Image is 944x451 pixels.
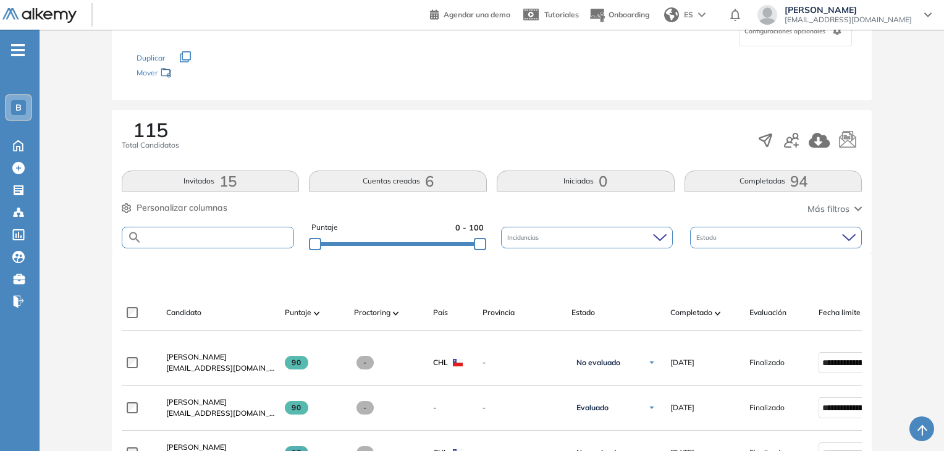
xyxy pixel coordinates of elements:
[137,201,227,214] span: Personalizar columnas
[744,27,828,36] span: Configuraciones opcionales
[166,397,227,407] span: [PERSON_NAME]
[433,307,448,318] span: País
[354,307,390,318] span: Proctoring
[576,403,609,413] span: Evaluado
[166,352,275,363] a: [PERSON_NAME]
[311,222,338,234] span: Puntaje
[166,408,275,419] span: [EMAIL_ADDRESS][DOMAIN_NAME]
[455,222,484,234] span: 0 - 100
[393,311,399,315] img: [missing "en.ARROW_ALT" translation]
[670,357,694,368] span: [DATE]
[433,402,436,413] span: -
[356,401,374,415] span: -
[589,2,649,28] button: Onboarding
[544,10,579,19] span: Tutoriales
[430,6,510,21] a: Agendar una demo
[648,359,655,366] img: Ícono de flecha
[749,307,786,318] span: Evaluación
[483,307,515,318] span: Provincia
[696,233,719,242] span: Estado
[166,352,227,361] span: [PERSON_NAME]
[133,120,168,140] span: 115
[137,53,165,62] span: Duplicar
[882,392,944,451] div: Widget de chat
[648,404,655,411] img: Ícono de flecha
[670,402,694,413] span: [DATE]
[609,10,649,19] span: Onboarding
[785,5,912,15] span: [PERSON_NAME]
[122,201,227,214] button: Personalizar columnas
[684,9,693,20] span: ES
[122,140,179,151] span: Total Candidatos
[882,392,944,451] iframe: Chat Widget
[819,307,861,318] span: Fecha límite
[166,363,275,374] span: [EMAIL_ADDRESS][DOMAIN_NAME]
[314,311,320,315] img: [missing "en.ARROW_ALT" translation]
[285,401,309,415] span: 90
[285,307,311,318] span: Puntaje
[785,15,912,25] span: [EMAIL_ADDRESS][DOMAIN_NAME]
[749,357,785,368] span: Finalizado
[507,233,541,242] span: Incidencias
[11,49,25,51] i: -
[483,357,562,368] span: -
[497,171,675,192] button: Iniciadas0
[807,203,862,216] button: Más filtros
[309,171,487,192] button: Cuentas creadas6
[483,402,562,413] span: -
[685,171,862,192] button: Completadas94
[137,62,260,85] div: Mover
[356,356,374,369] span: -
[433,357,448,368] span: CHL
[749,402,785,413] span: Finalizado
[166,397,275,408] a: [PERSON_NAME]
[698,12,706,17] img: arrow
[690,227,862,248] div: Estado
[571,307,595,318] span: Estado
[15,103,22,112] span: B
[166,307,201,318] span: Candidato
[715,311,721,315] img: [missing "en.ARROW_ALT" translation]
[807,203,849,216] span: Más filtros
[122,171,300,192] button: Invitados15
[576,358,620,368] span: No evaluado
[2,8,77,23] img: Logo
[739,15,852,46] div: Configuraciones opcionales
[285,356,309,369] span: 90
[127,230,142,245] img: SEARCH_ALT
[664,7,679,22] img: world
[444,10,510,19] span: Agendar una demo
[453,359,463,366] img: CHL
[501,227,673,248] div: Incidencias
[670,307,712,318] span: Completado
